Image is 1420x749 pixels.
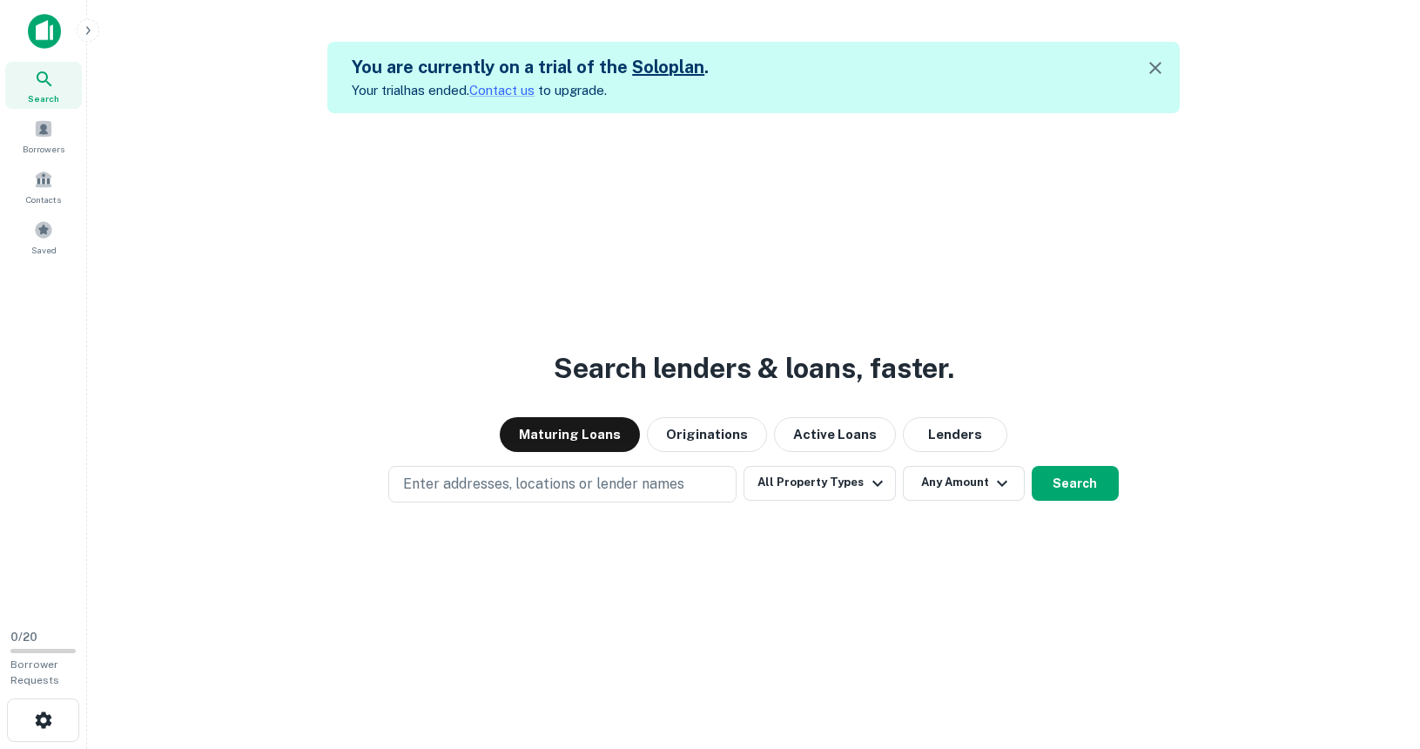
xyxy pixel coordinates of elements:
a: Saved [5,213,82,260]
p: Your trial has ended. to upgrade. [352,80,709,101]
button: Lenders [903,417,1007,452]
a: Borrowers [5,112,82,159]
a: Search [5,62,82,109]
span: 0 / 20 [10,631,37,644]
span: Borrowers [23,142,64,156]
h3: Search lenders & loans, faster. [554,348,954,389]
button: Enter addresses, locations or lender names [388,466,737,503]
button: Any Amount [903,466,1025,501]
p: Enter addresses, locations or lender names [403,474,684,495]
button: All Property Types [744,466,895,501]
img: capitalize-icon.png [28,14,61,49]
span: Contacts [26,192,61,206]
a: Contacts [5,163,82,210]
button: Maturing Loans [500,417,640,452]
span: Borrower Requests [10,658,59,686]
h5: You are currently on a trial of the . [352,54,709,80]
span: Saved [31,243,57,257]
button: Search [1032,466,1119,501]
iframe: Chat Widget [1333,610,1420,693]
button: Originations [647,417,767,452]
a: Contact us [469,83,535,98]
a: Soloplan [632,57,704,78]
span: Search [28,91,59,105]
button: Active Loans [774,417,896,452]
